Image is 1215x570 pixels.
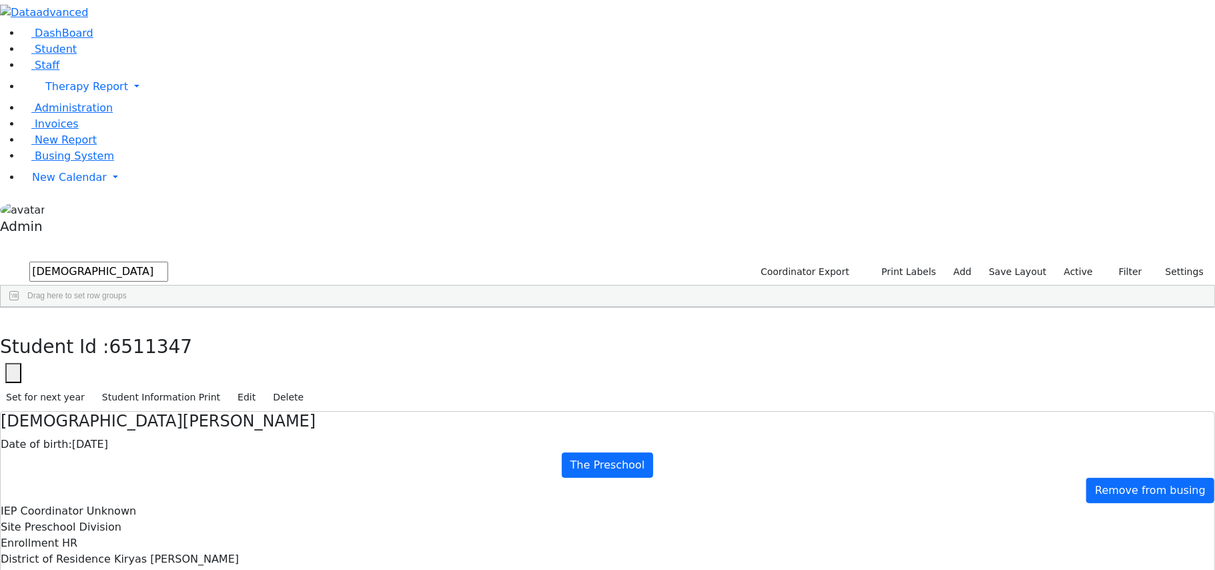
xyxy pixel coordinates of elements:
[1,437,72,453] label: Date of birth:
[35,101,113,114] span: Administration
[1095,484,1206,497] span: Remove from busing
[947,262,977,282] a: Add
[1,551,111,567] label: District of Residence
[1,535,59,551] label: Enrollment
[866,262,942,282] button: Print Labels
[35,133,97,146] span: New Report
[114,553,239,565] span: Kiryas [PERSON_NAME]
[29,262,168,282] input: Search
[32,171,107,184] span: New Calendar
[35,59,59,71] span: Staff
[1148,262,1210,282] button: Settings
[35,27,93,39] span: DashBoard
[21,27,93,39] a: DashBoard
[752,262,855,282] button: Coordinator Export
[232,387,262,408] button: Edit
[62,537,77,549] span: HR
[1,437,1214,453] div: [DATE]
[25,521,121,533] span: Preschool Division
[562,453,654,478] a: The Preschool
[21,73,1215,100] a: Therapy Report
[267,387,310,408] button: Delete
[45,80,128,93] span: Therapy Report
[27,291,127,300] span: Drag here to set row groups
[1086,478,1214,503] a: Remove from busing
[35,117,79,130] span: Invoices
[21,133,97,146] a: New Report
[21,43,77,55] a: Student
[1058,262,1099,282] label: Active
[35,43,77,55] span: Student
[1,519,21,535] label: Site
[21,164,1215,191] a: New Calendar
[35,150,114,162] span: Busing System
[1102,262,1148,282] button: Filter
[1,503,83,519] label: IEP Coordinator
[21,117,79,130] a: Invoices
[1,412,1214,431] h4: [DEMOGRAPHIC_DATA][PERSON_NAME]
[983,262,1052,282] button: Save Layout
[21,59,59,71] a: Staff
[21,150,114,162] a: Busing System
[109,336,193,358] span: 6511347
[87,505,136,517] span: Unknown
[96,387,226,408] button: Student Information Print
[21,101,113,114] a: Administration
